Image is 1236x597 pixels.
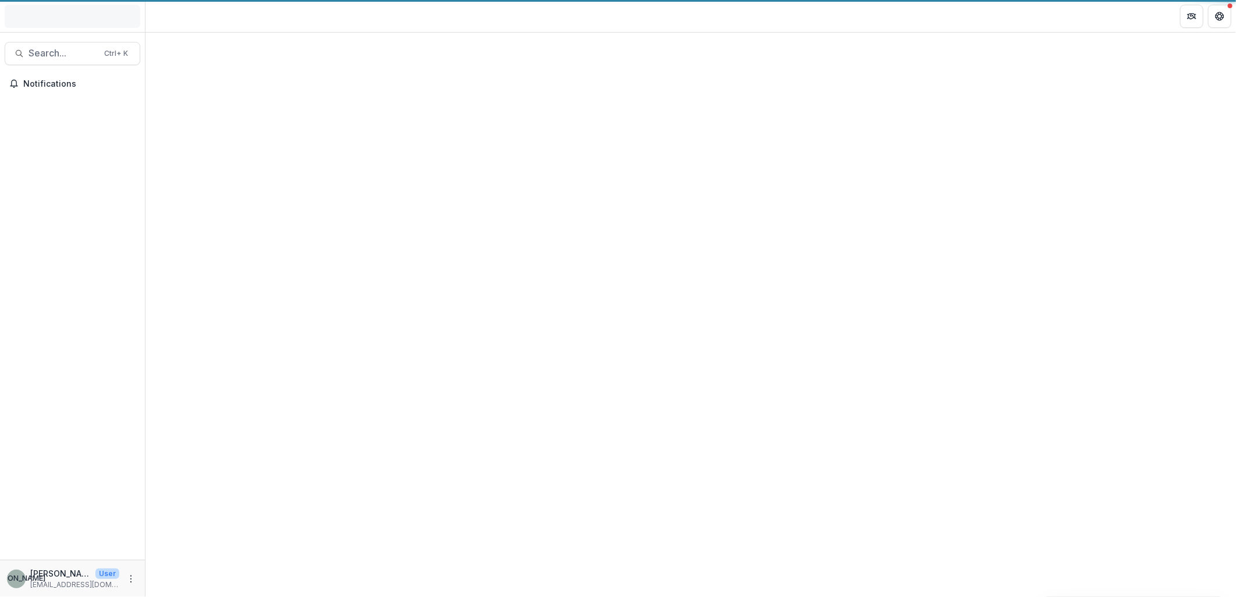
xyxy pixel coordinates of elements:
[23,79,136,89] span: Notifications
[29,48,97,59] span: Search...
[95,568,119,579] p: User
[1208,5,1231,28] button: Get Help
[102,47,130,60] div: Ctrl + K
[5,74,140,93] button: Notifications
[124,572,138,586] button: More
[30,567,91,580] p: [PERSON_NAME]
[5,42,140,65] button: Search...
[1180,5,1203,28] button: Partners
[150,8,200,24] nav: breadcrumb
[30,580,119,590] p: [EMAIL_ADDRESS][DOMAIN_NAME]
